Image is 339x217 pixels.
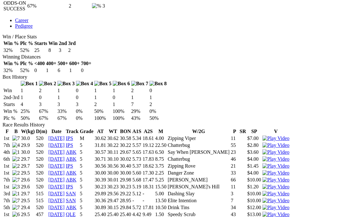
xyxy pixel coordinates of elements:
td: 18.61 [142,135,154,142]
a: Watch Replay on Watchdog [262,198,289,203]
a: ABK [66,205,77,210]
td: 7 [230,198,239,204]
td: 30.0 [21,149,35,155]
td: 5.73 [132,156,142,162]
td: 1st [3,184,11,190]
img: Play Video [262,156,289,162]
td: 3 [58,47,67,53]
td: 520 [36,149,48,155]
td: 5.57 [132,142,142,148]
img: 1 [12,149,20,155]
a: ABK [66,170,77,175]
td: 29.5 [21,170,35,176]
td: 5.37 [132,163,142,169]
td: 5 [79,156,94,162]
td: 11 [230,184,239,190]
td: 31.81 [94,142,106,148]
td: 2nd-3rd [3,94,20,101]
img: 7 [12,177,20,183]
td: 30.58 [120,135,132,142]
td: 18.31 [142,184,154,190]
td: 520 [36,142,48,148]
div: Win / Place Stats [3,34,336,40]
td: $3.60 [247,149,261,155]
td: - [142,191,154,197]
td: 28.95 [120,198,132,204]
td: 30.56 [107,163,119,169]
th: V [262,128,290,135]
td: 30.89 [94,204,106,211]
td: 66 [230,177,239,183]
img: Box 4 [76,81,93,86]
a: IPS [66,142,73,148]
td: 5th [3,204,11,211]
td: 1 [20,94,38,101]
td: 0 [76,87,94,94]
td: 5.65 [132,149,142,155]
th: M [155,128,167,135]
td: 100% [94,115,112,121]
td: 17.30 [142,170,154,176]
th: W/2G [167,128,230,135]
a: SAN [66,198,76,203]
td: 3 [39,101,56,108]
a: [DATE] [48,156,65,162]
td: 67% [39,108,56,114]
a: View replay [262,149,289,155]
td: 25% [20,108,38,114]
td: 15.50 [155,184,167,190]
td: 29.7 [21,156,35,162]
td: 2 [68,47,76,53]
td: M [79,135,94,142]
td: 30.39 [94,177,106,183]
td: 3 [76,101,94,108]
td: Zipping Viper [167,135,230,142]
td: 30.00 [107,170,119,176]
th: 3rd [68,40,76,47]
img: Play Video [262,149,289,155]
td: 7th [3,198,11,204]
img: Play Video [262,136,289,141]
th: Win [48,40,58,47]
th: AT [94,128,106,135]
a: [DATE] [48,163,65,169]
th: Date [48,128,65,135]
td: Chatterbug [167,156,230,162]
th: D(m) [36,128,48,135]
td: 33% [57,108,75,114]
td: 1 [149,94,167,101]
a: View replay [262,142,289,148]
a: ABK [66,149,77,155]
td: 7th [3,142,11,148]
td: 30.00 [120,170,132,176]
td: Starts [3,101,20,108]
th: Grade [79,128,94,135]
td: 1 [131,94,149,101]
td: 21 [230,163,239,169]
img: Play Video [262,184,289,190]
td: 29.22 [120,191,132,197]
a: View replay [262,205,289,210]
td: 520 [36,156,48,162]
td: 0% [76,115,94,121]
img: 7 [12,198,20,203]
a: [DATE] [48,184,65,189]
a: [DATE] [48,142,65,148]
td: 1 [112,101,130,108]
td: 515 [36,191,48,197]
th: W(kg) [21,128,35,135]
th: Starts [34,40,47,47]
a: Pedigree [15,23,33,29]
div: Winning Distances [3,54,336,60]
td: 2 [94,101,112,108]
a: [DATE] [48,170,65,175]
td: 520 [36,163,48,169]
td: $4.00 [247,170,261,176]
td: 30.22 [120,142,132,148]
td: 3 [230,191,239,197]
a: [DATE] [48,198,65,203]
div: Race Results History [3,122,336,128]
td: 5 [79,142,94,148]
td: 52% [20,67,33,74]
td: - [132,198,142,204]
